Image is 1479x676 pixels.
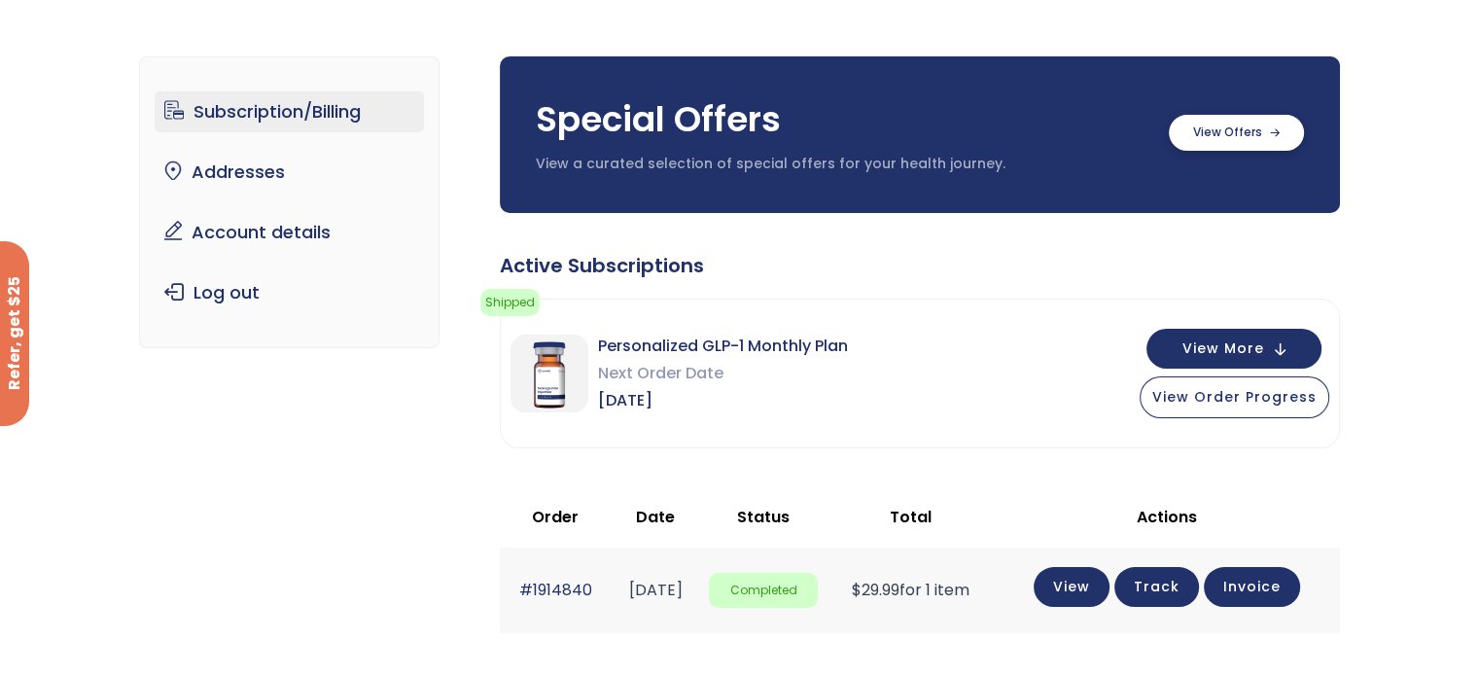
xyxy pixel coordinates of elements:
span: 29.99 [852,579,899,601]
button: View Order Progress [1140,376,1329,418]
h3: Special Offers [536,95,1149,144]
a: Addresses [155,152,424,193]
span: Actions [1137,506,1197,528]
a: View [1034,567,1109,607]
span: Order [532,506,579,528]
span: Total [890,506,932,528]
span: Next Order Date [598,360,848,387]
a: Log out [155,272,424,313]
span: Completed [709,573,818,609]
img: Personalized GLP-1 Monthly Plan [511,335,588,412]
p: View a curated selection of special offers for your health journey. [536,155,1149,174]
button: View More [1146,329,1321,369]
a: Subscription/Billing [155,91,424,132]
a: Invoice [1204,567,1300,607]
span: View More [1182,342,1264,355]
span: Status [737,506,790,528]
nav: Account pages [139,56,440,348]
time: [DATE] [628,579,682,601]
a: Account details [155,212,424,253]
a: #1914840 [519,579,592,601]
span: $ [852,579,862,601]
a: Track [1114,567,1199,607]
div: Active Subscriptions [500,252,1340,279]
span: Shipped [480,289,540,316]
span: Personalized GLP-1 Monthly Plan [598,333,848,360]
span: Date [636,506,675,528]
td: for 1 item [828,548,994,632]
span: [DATE] [598,387,848,414]
span: View Order Progress [1152,387,1317,407]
